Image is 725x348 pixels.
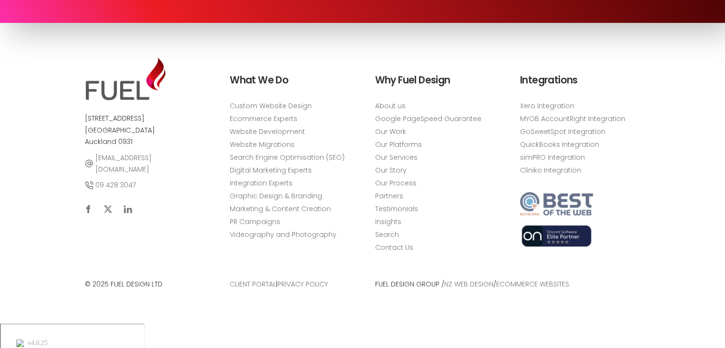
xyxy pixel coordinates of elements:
a: Insights [375,217,401,227]
a: Client Portal [230,279,276,289]
a: Our Services [375,153,418,163]
a: Marketing & Content Creation [230,204,331,214]
a: 09 428 3047 [85,179,136,191]
a: Google PageSpeed Guarantee [375,114,481,124]
a: Partners [375,191,403,201]
h3: Integrations [520,72,640,89]
a: Search Engine Optimisation (SEO) [230,153,345,163]
a: Our Story [375,165,407,175]
a: Contact Us [375,243,413,253]
a: PR Campaigns [230,217,280,227]
img: tab_keywords_by_traffic_grey.svg [96,55,104,63]
a: QuickBooks Integration [520,140,599,150]
a: Web Design Auckland [85,92,165,103]
a: Custom Website Design [230,101,312,111]
a: Our Work [375,127,406,137]
div: Domain: [DOMAIN_NAME] [25,25,105,32]
a: X (Twitter) [99,199,118,218]
a: LinkedIn [119,199,138,218]
a: Search [375,230,399,240]
p: Fuel Design group / / [375,278,641,290]
h3: Why Fuel Design [375,72,495,89]
a: Our Platforms [375,140,422,150]
a: Digital Marketing Experts [230,165,312,175]
a: MYOB AccountRight Integration [520,114,625,124]
a: Ecommerce Experts [230,114,297,124]
img: website_grey.svg [15,25,23,32]
a: Xero Integration [520,101,574,111]
img: logo_orange.svg [15,15,23,23]
img: Web Design Auckland [86,57,165,100]
a: About us [375,101,406,111]
a: GoSweetSpot Integration [520,127,605,137]
a: Integration Experts [230,178,293,188]
a: simPRO Integration [520,153,585,163]
a: Website Migrations [230,140,295,150]
a: eCommerce Websites [496,279,569,289]
img: Oncord Elite Partners [520,224,593,248]
a: Testimonials [375,204,418,214]
a: Website Development [230,127,305,137]
div: Keywords by Traffic [107,56,157,62]
a: Facebook [79,199,98,218]
a: NZ Web Design [444,279,493,289]
div: Domain Overview [38,56,85,62]
a: Graphic Design & Branding [230,191,322,201]
a: Videography and Photography [230,230,337,240]
p: | [230,278,350,290]
a: Cliniko Integration [520,165,581,175]
img: Best of the web [520,192,593,215]
img: tab_domain_overview_orange.svg [28,55,35,63]
a: [EMAIL_ADDRESS][DOMAIN_NAME] [85,152,205,175]
div: v 4.0.25 [27,15,47,23]
p: © 2025 Fuel Design Ltd [85,278,205,290]
a: PRIVACY POLICY [277,279,328,289]
p: [STREET_ADDRESS] [GEOGRAPHIC_DATA] Auckland 0931 [85,113,205,148]
a: Our Process [375,178,417,188]
h3: What We Do [230,72,350,89]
